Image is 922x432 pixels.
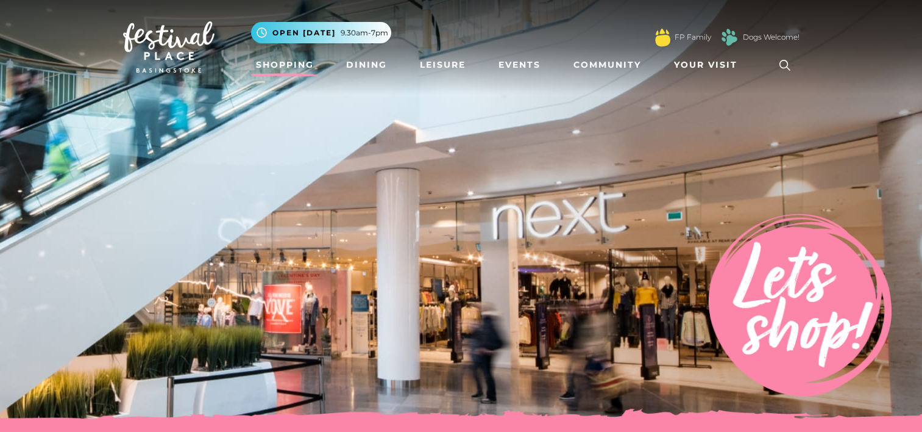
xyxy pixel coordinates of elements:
a: Your Visit [669,54,748,76]
a: Dogs Welcome! [743,32,800,43]
a: Leisure [415,54,470,76]
a: FP Family [675,32,711,43]
span: 9.30am-7pm [341,27,388,38]
a: Community [569,54,646,76]
a: Shopping [251,54,319,76]
button: Open [DATE] 9.30am-7pm [251,22,391,43]
a: Events [494,54,545,76]
span: Open [DATE] [272,27,336,38]
img: Festival Place Logo [123,21,215,73]
span: Your Visit [674,59,737,71]
a: Dining [341,54,392,76]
